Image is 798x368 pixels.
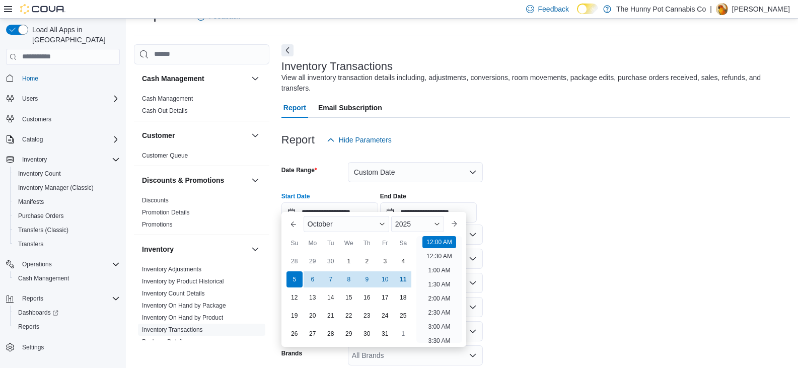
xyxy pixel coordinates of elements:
button: Settings [2,340,124,354]
span: Inventory Manager (Classic) [18,184,94,192]
button: Inventory [142,244,247,254]
a: Inventory by Product Historical [142,278,224,285]
span: Inventory [22,156,47,164]
li: 2:00 AM [424,292,454,305]
label: Brands [281,349,302,357]
a: Discounts [142,197,169,204]
span: Reports [22,295,43,303]
label: End Date [380,192,406,200]
a: Inventory Count [14,168,65,180]
button: Inventory Count [10,167,124,181]
button: Inventory [2,153,124,167]
ul: Time [416,236,462,343]
h3: Customer [142,130,175,140]
p: The Hunny Pot Cannabis Co [616,3,706,15]
div: day-22 [341,308,357,324]
span: Dashboards [18,309,58,317]
a: Customer Queue [142,152,188,159]
li: 3:00 AM [424,321,454,333]
span: Reports [14,321,120,333]
span: Dashboards [14,307,120,319]
button: Transfers [10,237,124,251]
span: Catalog [18,133,120,145]
button: Operations [18,258,56,270]
div: Sa [395,235,411,251]
div: View all inventory transaction details including, adjustments, conversions, room movements, packa... [281,72,785,94]
span: Customers [22,115,51,123]
a: Inventory Adjustments [142,266,201,273]
button: Users [18,93,42,105]
h3: Discounts & Promotions [142,175,224,185]
span: 2025 [395,220,411,228]
div: day-28 [323,326,339,342]
button: Next month [446,216,462,232]
button: Customer [142,130,247,140]
div: day-1 [341,253,357,269]
span: Transfers (Classic) [18,226,68,234]
button: Cash Management [249,72,261,85]
p: [PERSON_NAME] [732,3,790,15]
h3: Inventory [142,244,174,254]
a: Inventory Count Details [142,290,205,297]
div: October, 2025 [285,252,412,343]
span: Reports [18,323,39,331]
span: Settings [18,341,120,353]
div: We [341,235,357,251]
span: Users [18,93,120,105]
button: Discounts & Promotions [249,174,261,186]
span: October [308,220,333,228]
span: Transfers [14,238,120,250]
div: Andy Ramgobin [716,3,728,15]
a: Dashboards [10,306,124,320]
button: Custom Date [348,162,483,182]
span: Inventory Transactions [142,326,203,334]
div: day-20 [305,308,321,324]
span: Report [283,98,306,118]
span: Reports [18,292,120,305]
button: Customer [249,129,261,141]
button: Operations [2,257,124,271]
span: Purchase Orders [14,210,120,222]
input: Dark Mode [577,4,598,14]
div: day-31 [377,326,393,342]
span: Package Details [142,338,186,346]
div: day-13 [305,289,321,306]
span: Email Subscription [318,98,382,118]
button: Inventory Manager (Classic) [10,181,124,195]
div: Su [286,235,303,251]
button: Inventory [249,243,261,255]
a: Cash Management [14,272,73,284]
label: Start Date [281,192,310,200]
div: Button. Open the month selector. October is currently selected. [304,216,389,232]
span: Operations [18,258,120,270]
div: day-29 [341,326,357,342]
button: Open list of options [469,231,477,239]
span: Inventory [18,154,120,166]
button: Transfers (Classic) [10,223,124,237]
span: Cash Out Details [142,107,188,115]
div: day-27 [305,326,321,342]
p: | [710,3,712,15]
a: Manifests [14,196,48,208]
div: day-11 [395,271,411,287]
button: Catalog [18,133,47,145]
span: Inventory On Hand by Product [142,314,223,322]
div: day-3 [377,253,393,269]
div: day-2 [359,253,375,269]
span: Operations [22,260,52,268]
button: Open list of options [469,351,477,359]
div: day-24 [377,308,393,324]
a: Customers [18,113,55,125]
span: Home [18,72,120,85]
span: Inventory On Hand by Package [142,302,226,310]
li: 1:00 AM [424,264,454,276]
a: Transfers [14,238,47,250]
button: Purchase Orders [10,209,124,223]
span: Cash Management [14,272,120,284]
a: Inventory On Hand by Product [142,314,223,321]
button: Discounts & Promotions [142,175,247,185]
span: Customer Queue [142,152,188,160]
span: Catalog [22,135,43,143]
div: day-30 [323,253,339,269]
